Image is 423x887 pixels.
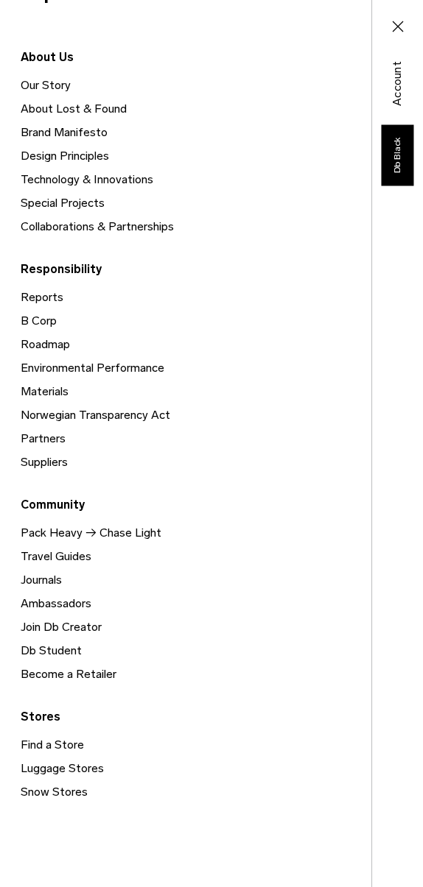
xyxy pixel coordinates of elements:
span: About Us [21,49,371,66]
a: Reports [21,286,371,309]
span: Community [21,496,371,514]
a: Snow Stores [21,780,371,804]
a: Norwegian Transparency Act [21,403,371,427]
a: Join Db Creator [21,615,371,639]
a: Environmental Performance [21,356,371,380]
a: Become a Retailer [21,662,371,686]
a: Account [382,74,413,92]
a: Suppliers [21,450,371,474]
span: Account [389,61,407,106]
a: Ambassadors [21,592,371,615]
a: Special Projects [21,191,371,215]
a: Skate Stores [21,804,371,827]
a: About Lost & Found [21,97,371,121]
a: Db Black [381,124,413,185]
a: Our Story [21,74,371,97]
a: Luggage Stores [21,757,371,780]
a: Partners [21,427,371,450]
a: Journals [21,568,371,592]
a: Brand Manifesto [21,121,371,144]
a: B Corp [21,309,371,333]
a: Materials [21,380,371,403]
a: Design Principles [21,144,371,168]
a: Db Student [21,639,371,662]
a: Roadmap [21,333,371,356]
a: Find a Store [21,733,371,757]
a: Technology & Innovations [21,168,371,191]
a: Collaborations & Partnerships [21,215,371,238]
a: Travel Guides [21,545,371,568]
span: Stores [21,708,371,726]
span: Responsibility [21,261,371,278]
a: Pack Heavy → Chase Light [21,521,371,545]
